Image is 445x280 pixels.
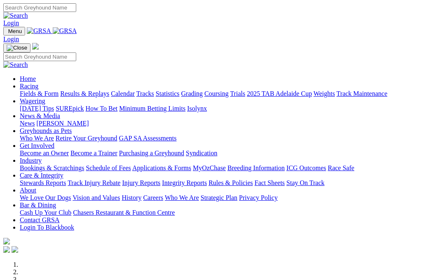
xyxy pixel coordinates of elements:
[230,90,245,97] a: Trials
[27,27,51,35] img: GRSA
[186,149,217,157] a: Syndication
[136,90,154,97] a: Tracks
[122,179,160,186] a: Injury Reports
[3,19,19,26] a: Login
[60,90,109,97] a: Results & Replays
[201,194,237,201] a: Strategic Plan
[111,90,135,97] a: Calendar
[36,120,89,127] a: [PERSON_NAME]
[20,164,84,171] a: Bookings & Scratchings
[73,209,175,216] a: Chasers Restaurant & Function Centre
[3,27,25,36] button: Toggle navigation
[239,194,278,201] a: Privacy Policy
[165,194,199,201] a: Who We Are
[20,97,45,104] a: Wagering
[20,209,71,216] a: Cash Up Your Club
[20,224,74,231] a: Login To Blackbook
[156,90,180,97] a: Statistics
[132,164,191,171] a: Applications & Forms
[3,238,10,244] img: logo-grsa-white.png
[3,3,76,12] input: Search
[20,112,60,119] a: News & Media
[20,120,35,127] a: News
[337,90,387,97] a: Track Maintenance
[73,194,120,201] a: Vision and Values
[20,149,442,157] div: Get Involved
[8,28,22,34] span: Menu
[56,105,84,112] a: SUREpick
[20,142,54,149] a: Get Involved
[86,164,131,171] a: Schedule of Fees
[20,172,63,179] a: Care & Integrity
[68,179,120,186] a: Track Injury Rebate
[53,27,77,35] img: GRSA
[181,90,203,97] a: Grading
[20,135,54,142] a: Who We Are
[20,164,442,172] div: Industry
[162,179,207,186] a: Integrity Reports
[286,164,326,171] a: ICG Outcomes
[20,209,442,216] div: Bar & Dining
[20,194,442,202] div: About
[20,135,442,142] div: Greyhounds as Pets
[314,90,335,97] a: Weights
[20,90,442,97] div: Racing
[143,194,163,201] a: Careers
[20,83,38,90] a: Racing
[247,90,312,97] a: 2025 TAB Adelaide Cup
[3,52,76,61] input: Search
[56,135,117,142] a: Retire Your Greyhound
[20,127,72,134] a: Greyhounds as Pets
[208,179,253,186] a: Rules & Policies
[328,164,354,171] a: Race Safe
[20,149,69,157] a: Become an Owner
[20,90,59,97] a: Fields & Form
[7,45,27,51] img: Close
[3,61,28,69] img: Search
[20,120,442,127] div: News & Media
[20,157,42,164] a: Industry
[227,164,285,171] a: Breeding Information
[119,135,177,142] a: GAP SA Assessments
[3,36,19,43] a: Login
[86,105,118,112] a: How To Bet
[187,105,207,112] a: Isolynx
[122,194,141,201] a: History
[32,43,39,50] img: logo-grsa-white.png
[204,90,229,97] a: Coursing
[3,43,30,52] button: Toggle navigation
[70,149,117,157] a: Become a Trainer
[119,105,185,112] a: Minimum Betting Limits
[193,164,226,171] a: MyOzChase
[12,246,18,253] img: twitter.svg
[119,149,184,157] a: Purchasing a Greyhound
[20,179,66,186] a: Stewards Reports
[20,187,36,194] a: About
[255,179,285,186] a: Fact Sheets
[20,105,54,112] a: [DATE] Tips
[3,246,10,253] img: facebook.svg
[20,202,56,209] a: Bar & Dining
[3,12,28,19] img: Search
[20,105,442,112] div: Wagering
[20,194,71,201] a: We Love Our Dogs
[20,179,442,187] div: Care & Integrity
[20,216,59,223] a: Contact GRSA
[286,179,324,186] a: Stay On Track
[20,75,36,82] a: Home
